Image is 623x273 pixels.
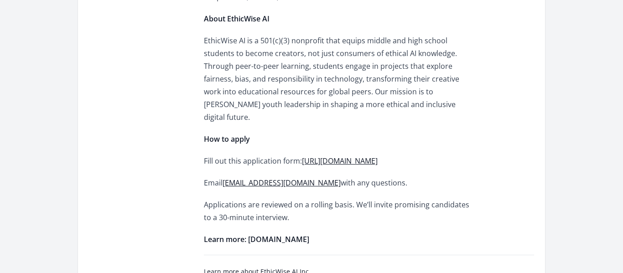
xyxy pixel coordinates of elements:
[204,198,471,224] p: Applications are reviewed on a rolling basis. We’ll invite promising candidates to a 30-minute in...
[204,234,246,244] strong: Learn more:
[248,234,309,244] strong: [DOMAIN_NAME]
[223,178,341,188] a: [EMAIL_ADDRESS][DOMAIN_NAME]
[204,14,270,24] strong: About EthicWise AI
[204,155,471,167] p: Fill out this application form:
[204,134,250,144] strong: How to apply
[204,176,471,189] p: Email with any questions.
[204,34,471,124] p: EthicWise AI is a 501(c)(3) nonprofit that equips middle and high school students to become creat...
[302,156,378,166] a: [URL][DOMAIN_NAME]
